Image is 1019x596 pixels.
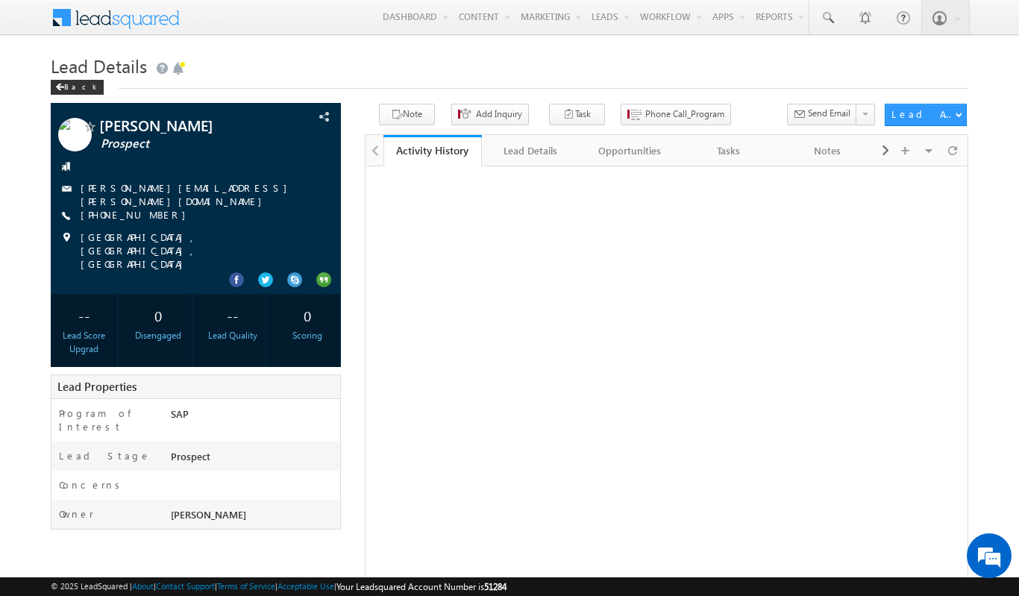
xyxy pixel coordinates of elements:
a: About [132,581,154,591]
a: Acceptable Use [278,581,334,591]
button: Send Email [787,104,857,125]
a: Terms of Service [217,581,275,591]
div: Scoring [278,329,336,342]
a: Tasks [680,135,778,166]
span: © 2025 LeadSquared | | | | | [51,580,507,594]
label: Lead Stage [59,449,151,462]
a: Opportunities [581,135,680,166]
span: 51284 [484,581,507,592]
a: Contact Support [156,581,215,591]
div: 0 [278,301,336,329]
span: Prospect [101,137,280,151]
span: [PERSON_NAME] [171,508,246,521]
div: Lead Quality [204,329,263,342]
a: [PERSON_NAME][EMAIL_ADDRESS][PERSON_NAME][DOMAIN_NAME] [81,181,295,207]
div: Lead Score Upgrad [54,329,113,356]
span: Your Leadsquared Account Number is [336,581,507,592]
div: 0 [129,301,188,329]
a: Back [51,79,111,92]
a: Activity History [383,135,482,166]
div: Notes [790,142,863,160]
div: Lead Details [494,142,567,160]
span: [PHONE_NUMBER] [81,208,193,223]
div: Activity History [395,143,471,157]
div: Prospect [167,449,340,470]
div: Disengaged [129,329,188,342]
button: Task [549,104,605,125]
button: Phone Call_Program [621,104,731,125]
div: -- [204,301,263,329]
label: Owner [59,507,94,521]
div: Tasks [692,142,765,160]
button: Add Inquiry [451,104,529,125]
div: -- [54,301,113,329]
a: Lead Details [482,135,580,166]
span: Add Inquiry [476,107,522,121]
button: Lead Actions [885,104,967,126]
span: [PERSON_NAME] [99,118,278,133]
a: Notes [778,135,877,166]
button: Note [379,104,435,125]
div: Opportunities [593,142,666,160]
label: Program of Interest [59,407,156,433]
span: Phone Call_Program [645,107,724,121]
span: Lead Properties [57,379,137,394]
span: Send Email [808,107,850,120]
div: SAP [167,407,340,427]
span: Lead Details [51,54,147,78]
span: [GEOGRAPHIC_DATA], [GEOGRAPHIC_DATA], [GEOGRAPHIC_DATA] [81,230,314,271]
div: Lead Actions [891,107,955,121]
img: Profile photo [58,118,92,157]
label: Concerns [59,478,125,492]
div: Back [51,80,104,95]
